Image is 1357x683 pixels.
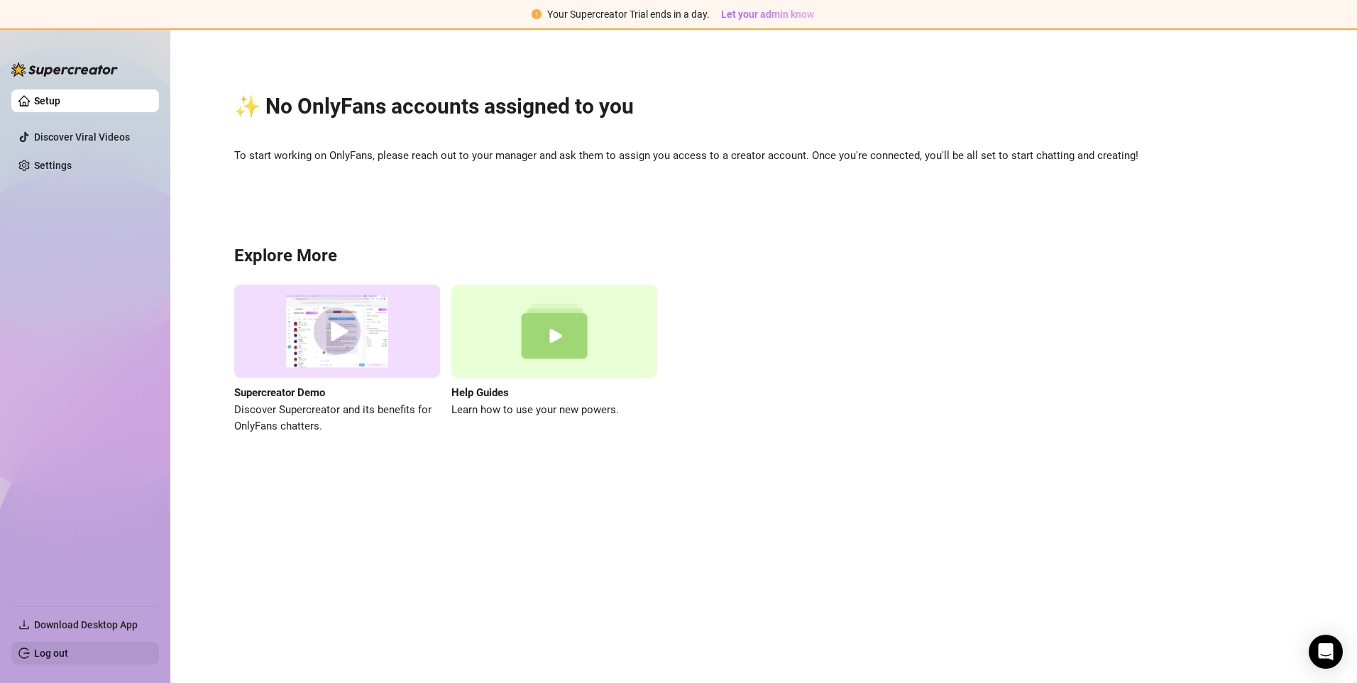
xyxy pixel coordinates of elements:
span: Let your admin know [721,9,814,20]
div: Open Intercom Messenger [1309,635,1343,669]
span: download [18,619,30,630]
button: Let your admin know [715,6,820,23]
h2: ✨ No OnlyFans accounts assigned to you [234,93,1293,120]
span: Your Supercreator Trial ends in a day. [547,9,710,20]
a: Settings [34,160,72,171]
span: Download Desktop App [34,619,138,630]
a: Setup [34,95,60,106]
span: Discover Supercreator and its benefits for OnlyFans chatters. [234,402,440,435]
span: To start working on OnlyFans, please reach out to your manager and ask them to assign you access ... [234,148,1293,165]
strong: Help Guides [451,386,509,399]
img: supercreator demo [234,285,440,378]
span: exclamation-circle [532,9,542,19]
strong: Supercreator Demo [234,386,325,399]
img: logo-BBDzfeDw.svg [11,62,118,77]
a: Log out [34,648,68,659]
span: Learn how to use your new powers. [451,402,657,419]
a: Discover Viral Videos [34,131,130,143]
a: Help GuidesLearn how to use your new powers. [451,285,657,435]
h3: Explore More [234,245,1293,268]
a: Supercreator DemoDiscover Supercreator and its benefits for OnlyFans chatters. [234,285,440,435]
img: help guides [451,285,657,378]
